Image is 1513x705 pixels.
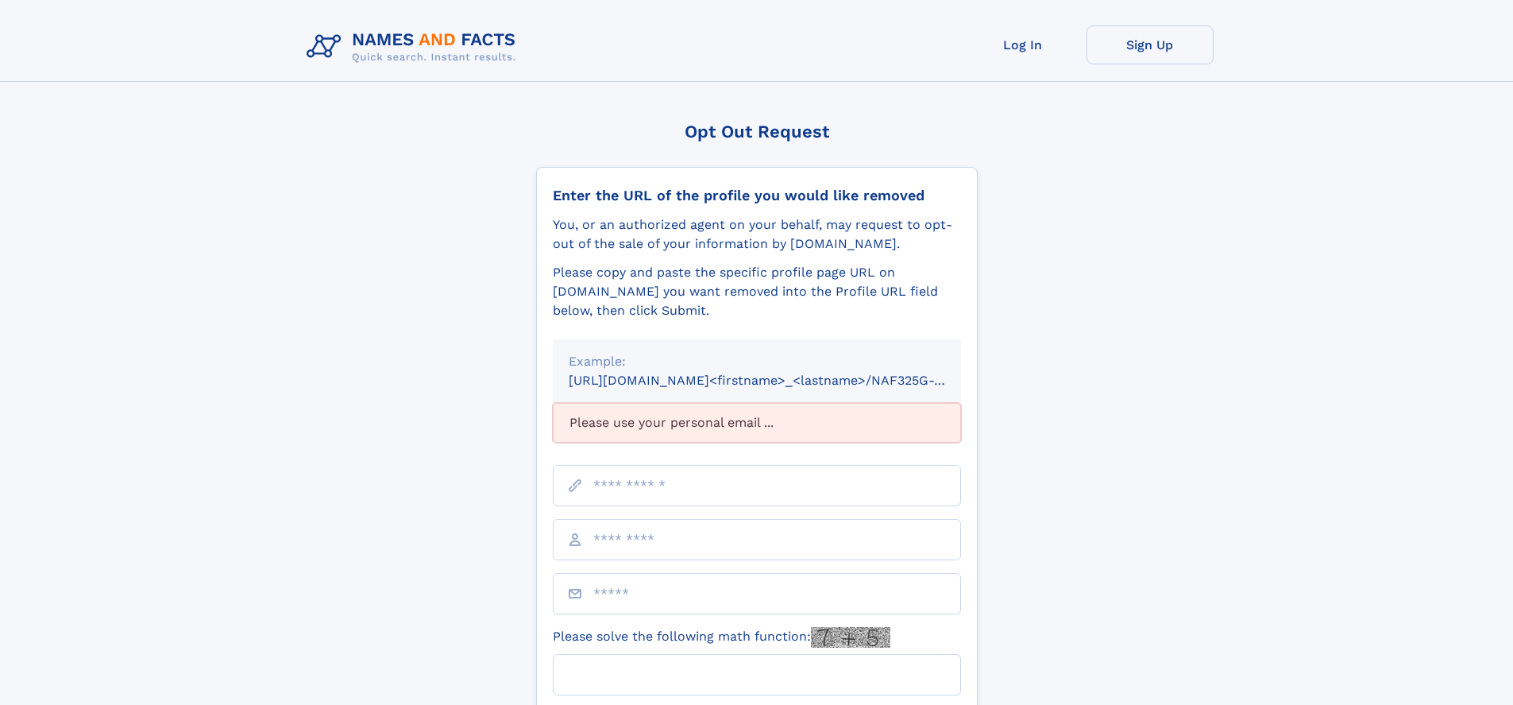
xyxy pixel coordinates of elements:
div: Please use your personal email ... [553,403,961,443]
div: Enter the URL of the profile you would like removed [553,187,961,204]
a: Sign Up [1087,25,1214,64]
small: [URL][DOMAIN_NAME]<firstname>_<lastname>/NAF325G-xxxxxxxx [569,373,991,388]
div: Opt Out Request [536,122,978,141]
img: Logo Names and Facts [300,25,529,68]
div: You, or an authorized agent on your behalf, may request to opt-out of the sale of your informatio... [553,215,961,254]
div: Example: [569,352,945,371]
div: Please copy and paste the specific profile page URL on [DOMAIN_NAME] you want removed into the Pr... [553,263,961,320]
label: Please solve the following math function: [553,627,890,648]
a: Log In [959,25,1087,64]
